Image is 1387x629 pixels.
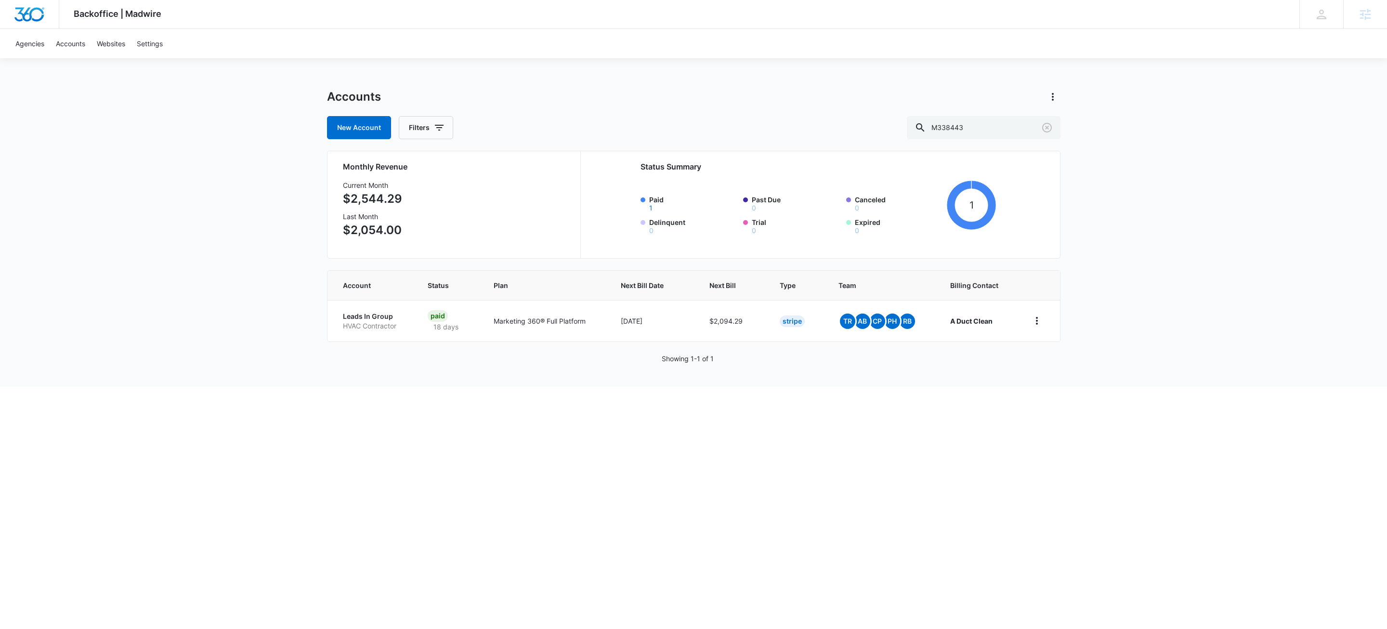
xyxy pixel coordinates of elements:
[840,314,855,329] span: TR
[885,314,900,329] span: PH
[855,314,870,329] span: AB
[969,199,974,211] tspan: 1
[870,314,885,329] span: CP
[780,315,805,327] div: Stripe
[343,321,405,331] p: HVAC Contractor
[131,29,169,58] a: Settings
[752,217,840,234] label: Trial
[662,354,714,364] p: Showing 1-1 of 1
[343,222,402,239] p: $2,054.00
[10,29,50,58] a: Agencies
[838,280,913,290] span: Team
[698,300,768,341] td: $2,094.29
[780,280,801,290] span: Type
[343,180,402,190] h3: Current Month
[649,217,738,234] label: Delinquent
[343,280,391,290] span: Account
[855,195,943,211] label: Canceled
[343,211,402,222] h3: Last Month
[855,217,943,234] label: Expired
[91,29,131,58] a: Websites
[343,161,569,172] h2: Monthly Revenue
[907,116,1060,139] input: Search
[641,161,996,172] h2: Status Summary
[649,205,653,211] button: Paid
[494,316,598,326] p: Marketing 360® Full Platform
[74,9,161,19] span: Backoffice | Madwire
[343,312,405,321] p: Leads In Group
[428,322,464,332] p: 18 days
[50,29,91,58] a: Accounts
[950,280,1006,290] span: Billing Contact
[649,195,738,211] label: Paid
[609,300,698,341] td: [DATE]
[1029,313,1045,328] button: home
[399,116,453,139] button: Filters
[900,314,915,329] span: RB
[327,116,391,139] a: New Account
[494,280,598,290] span: Plan
[428,280,457,290] span: Status
[1039,120,1055,135] button: Clear
[343,312,405,330] a: Leads In GroupHVAC Contractor
[621,280,672,290] span: Next Bill Date
[428,310,448,322] div: Paid
[950,317,993,325] strong: A Duct Clean
[327,90,381,104] h1: Accounts
[709,280,743,290] span: Next Bill
[1045,89,1060,105] button: Actions
[752,195,840,211] label: Past Due
[343,190,402,208] p: $2,544.29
